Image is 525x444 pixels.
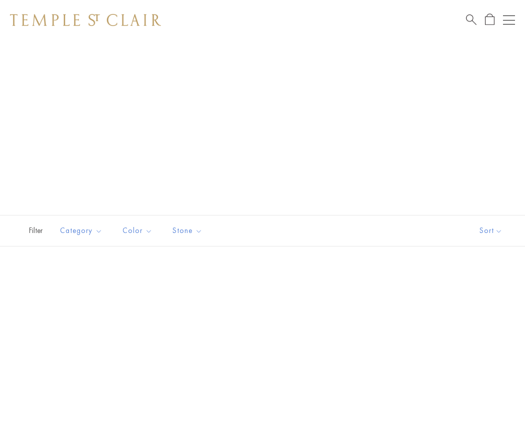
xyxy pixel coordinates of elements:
[55,224,110,237] span: Category
[10,14,161,26] img: Temple St. Clair
[485,13,494,26] a: Open Shopping Bag
[52,219,110,242] button: Category
[117,224,160,237] span: Color
[466,13,476,26] a: Search
[167,224,210,237] span: Stone
[503,14,515,26] button: Open navigation
[165,219,210,242] button: Stone
[457,215,525,246] button: Show sort by
[115,219,160,242] button: Color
